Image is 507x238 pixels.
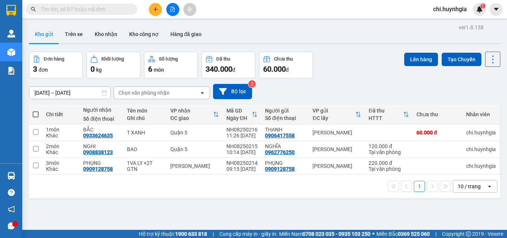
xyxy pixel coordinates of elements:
span: plus [153,7,158,12]
div: 0933624635 [83,133,113,138]
img: warehouse-icon [7,30,15,38]
th: Toggle SortBy [309,105,365,124]
span: 3 [33,65,37,74]
div: 120.000 đ [369,143,409,149]
div: Khối lượng [101,56,124,62]
input: Select a date range. [29,87,110,99]
div: NH08250214 [226,160,258,166]
strong: 0708 023 035 - 0935 103 250 [302,231,370,237]
sup: 2 [248,80,256,88]
button: 1 [414,181,425,192]
button: Đơn hàng3đơn [29,52,83,78]
button: Kho công nợ [123,25,164,43]
th: Toggle SortBy [365,105,412,124]
span: đơn [39,67,48,73]
th: Toggle SortBy [167,105,223,124]
div: VP gửi [313,108,355,114]
div: VP nhận [170,108,213,114]
div: [PERSON_NAME] [170,163,219,169]
div: Tại văn phòng [369,166,409,172]
div: 09:15 [DATE] [226,166,258,172]
span: question-circle [8,189,15,196]
div: Khác [46,149,76,155]
span: kg [96,67,102,73]
button: Đã thu340.000đ [202,52,255,78]
div: Số lượng [159,56,178,62]
span: đ [286,67,289,73]
span: 60.000 [263,65,286,74]
div: Nhân viên [466,111,496,117]
div: chi.huynhgia [466,146,496,152]
span: Cung cấp máy in - giấy in: [219,230,277,238]
div: Quận 5 [170,146,219,152]
img: icon-new-feature [476,6,483,13]
div: [PERSON_NAME] [313,146,361,152]
div: Số điện thoại [265,115,305,121]
button: file-add [166,3,179,16]
div: NGHĨA [265,143,305,149]
div: Đã thu [216,56,230,62]
button: Kho gửi [29,25,59,43]
div: 220.000 đ [369,160,409,166]
div: 10:14 [DATE] [226,149,258,155]
div: Chọn văn phòng nhận [118,89,170,97]
div: BAO [127,146,163,152]
div: GTN [127,166,163,172]
div: BẮC [83,127,119,133]
div: 1 món [46,127,76,133]
div: Số điện thoại [83,116,119,122]
img: logo-vxr [6,5,16,16]
button: Hàng đã giao [164,25,207,43]
span: notification [8,206,15,213]
button: Bộ lọc [213,84,252,99]
img: solution-icon [7,67,15,75]
span: file-add [170,7,175,12]
span: 0 [91,65,95,74]
span: 1 [481,3,484,9]
button: plus [149,3,162,16]
div: [PERSON_NAME] [313,163,361,169]
span: 340.000 [206,65,232,74]
div: 2 món [46,143,76,149]
span: aim [187,7,192,12]
span: Miền Bắc [376,230,430,238]
button: Trên xe [59,25,89,43]
button: Chưa thu60.000đ [259,52,313,78]
div: NH08250215 [226,143,258,149]
img: warehouse-icon [7,172,15,180]
div: ver 1.8.138 [459,23,484,32]
div: Người nhận [83,107,119,113]
span: | [435,230,436,238]
div: 0908838123 [83,149,113,155]
div: Đơn hàng [44,56,64,62]
div: 0906417558 [265,133,295,138]
span: chi.huynhgia [427,4,473,14]
div: 0909128758 [265,166,295,172]
button: Khối lượng0kg [86,52,140,78]
div: Mã GD [226,108,252,114]
span: món [154,67,164,73]
div: THANH [265,127,305,133]
div: NGHI [83,143,119,149]
div: Ghi chú [127,115,163,121]
div: ĐC giao [170,115,213,121]
span: Miền Nam [279,230,370,238]
div: 1VA LY +2T [127,160,163,166]
svg: open [199,90,205,96]
div: 0909128758 [83,166,113,172]
span: search [31,7,36,12]
div: Tại văn phòng [369,149,409,155]
button: aim [183,3,196,16]
svg: open [487,183,493,189]
button: Lên hàng [404,53,438,66]
div: 60.000 đ [416,130,459,136]
button: Số lượng6món [144,52,198,78]
div: chi.huynhgia [466,130,496,136]
div: PHỤNG [265,160,305,166]
sup: 1 [480,3,485,9]
div: Chưa thu [416,111,459,117]
div: 0962776250 [265,149,295,155]
div: Quận 5 [170,130,219,136]
div: ĐC lấy [313,115,355,121]
div: Khác [46,166,76,172]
